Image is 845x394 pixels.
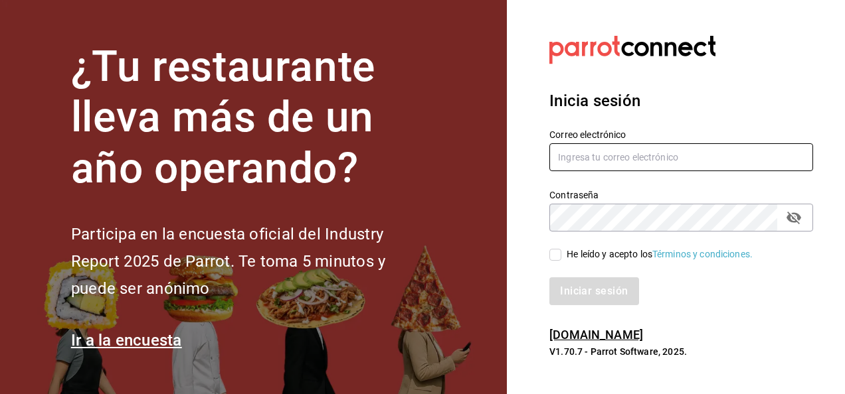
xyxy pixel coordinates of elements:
[71,331,182,350] a: Ir a la encuesta
[567,247,753,261] div: He leído y acepto los
[652,249,753,259] a: Términos y condiciones.
[783,206,805,229] button: passwordField
[549,345,813,358] p: V1.70.7 - Parrot Software, 2025.
[549,89,813,113] h3: Inicia sesión
[549,328,643,342] a: [DOMAIN_NAME]
[71,42,430,194] h1: ¿Tu restaurante lleva más de un año operando?
[549,129,813,139] label: Correo electrónico
[71,221,430,302] h2: Participa en la encuesta oficial del Industry Report 2025 de Parrot. Te toma 5 minutos y puede se...
[549,190,813,199] label: Contraseña
[549,143,813,171] input: Ingresa tu correo electrónico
